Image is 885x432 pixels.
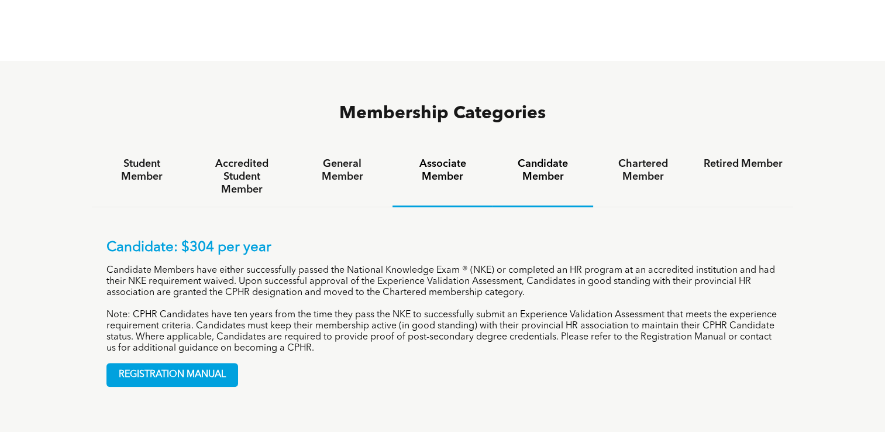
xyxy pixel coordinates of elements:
[102,157,181,183] h4: Student Member
[403,157,482,183] h4: Associate Member
[604,157,683,183] h4: Chartered Member
[503,157,582,183] h4: Candidate Member
[202,157,281,196] h4: Accredited Student Member
[107,364,237,386] span: REGISTRATION MANUAL
[106,310,779,354] p: Note: CPHR Candidates have ten years from the time they pass the NKE to successfully submit an Ex...
[106,265,779,299] p: Candidate Members have either successfully passed the National Knowledge Exam ® (NKE) or complete...
[106,363,238,387] a: REGISTRATION MANUAL
[704,157,783,170] h4: Retired Member
[302,157,381,183] h4: General Member
[106,239,779,256] p: Candidate: $304 per year
[339,105,546,122] span: Membership Categories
